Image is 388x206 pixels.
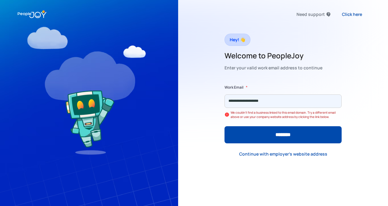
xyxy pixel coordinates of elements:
[234,148,332,160] a: Continue with employer's website address
[296,10,325,19] div: Need support
[342,11,362,17] div: Click here
[231,110,342,119] div: We couldn't find a business linked to this email domain. Try a different email above or use your ...
[337,8,367,21] a: Click here
[225,84,342,143] form: Form
[225,84,243,90] label: Work Email
[225,51,322,61] h2: Welcome to PeopleJoy
[230,35,245,44] div: Hey! 👋
[225,64,322,72] div: Enter your valid work email address to continue
[239,151,327,157] div: Continue with employer's website address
